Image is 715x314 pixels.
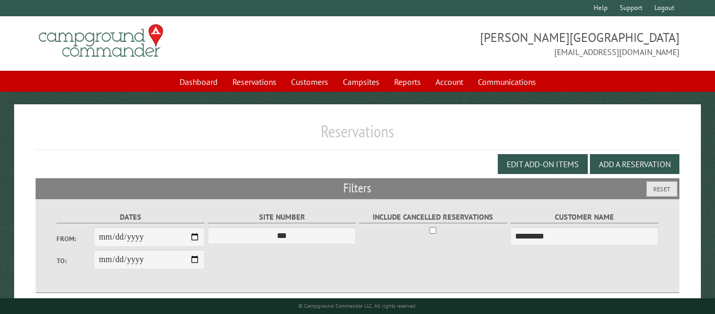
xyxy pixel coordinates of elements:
label: Include Cancelled Reservations [359,211,507,223]
h2: Filters [36,178,679,198]
small: © Campground Commander LLC. All rights reserved. [298,302,417,309]
img: Campground Commander [36,20,166,61]
a: Dashboard [173,72,224,92]
label: Customer Name [510,211,658,223]
label: Dates [57,211,205,223]
a: Reports [388,72,427,92]
label: To: [57,256,94,266]
button: Reset [646,181,677,197]
label: From: [57,234,94,244]
a: Reservations [226,72,283,92]
label: Site Number [208,211,356,223]
a: Communications [472,72,542,92]
a: Customers [285,72,334,92]
button: Add a Reservation [590,154,679,174]
a: Campsites [337,72,386,92]
button: Edit Add-on Items [498,154,588,174]
span: [PERSON_NAME][GEOGRAPHIC_DATA] [EMAIL_ADDRESS][DOMAIN_NAME] [357,29,679,58]
h1: Reservations [36,121,679,150]
a: Account [429,72,470,92]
